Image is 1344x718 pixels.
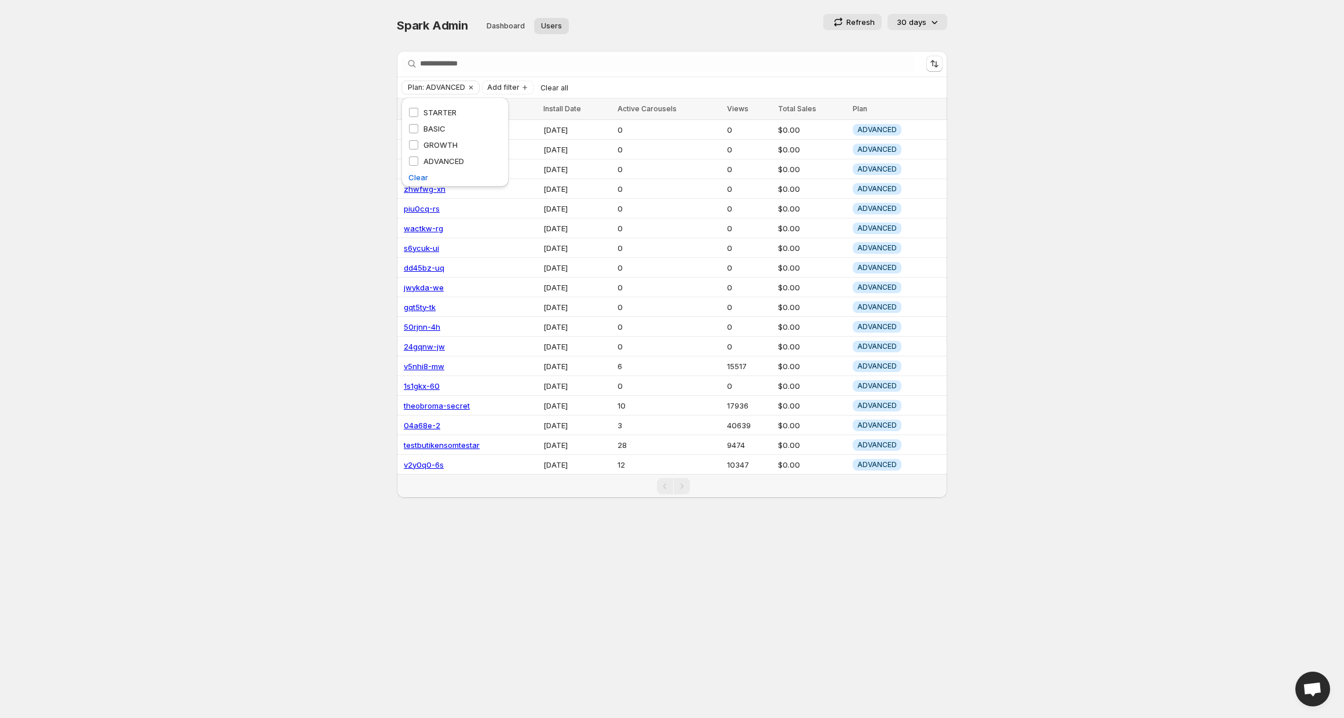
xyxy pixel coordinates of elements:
[404,263,444,272] a: dd45bz-uq
[857,243,897,253] span: ADVANCED
[423,108,456,117] span: STARTER
[404,401,470,410] a: theobroma-secret
[724,179,775,199] td: 0
[614,297,724,317] td: 0
[857,263,897,272] span: ADVANCED
[404,283,444,292] a: jwykda-we
[775,179,849,199] td: $0.00
[423,140,458,150] span: GROWTH
[540,297,614,317] td: [DATE]
[618,104,677,113] span: Active Carousels
[857,165,897,174] span: ADVANCED
[775,297,849,317] td: $0.00
[540,455,614,475] td: [DATE]
[775,218,849,238] td: $0.00
[724,376,775,396] td: 0
[543,104,581,113] span: Install Date
[404,440,480,450] a: testbutikensomtestar
[540,396,614,416] td: [DATE]
[857,401,897,410] span: ADVANCED
[724,238,775,258] td: 0
[540,356,614,376] td: [DATE]
[397,474,947,498] nav: Pagination
[724,356,775,376] td: 15517
[857,322,897,331] span: ADVANCED
[540,435,614,455] td: [DATE]
[778,104,816,113] span: Total Sales
[823,14,882,30] button: Refresh
[614,356,724,376] td: 6
[1295,672,1330,706] a: Open chat
[775,376,849,396] td: $0.00
[724,199,775,218] td: 0
[404,381,440,391] a: 1s1gkx-60
[614,199,724,218] td: 0
[614,218,724,238] td: 0
[614,179,724,199] td: 0
[775,140,849,159] td: $0.00
[857,440,897,450] span: ADVANCED
[540,416,614,435] td: [DATE]
[614,120,724,140] td: 0
[775,356,849,376] td: $0.00
[614,278,724,297] td: 0
[724,159,775,179] td: 0
[857,145,897,154] span: ADVANCED
[404,243,439,253] a: s6ycuk-ui
[423,124,445,133] span: BASIC
[897,16,926,28] p: 30 days
[540,278,614,297] td: [DATE]
[724,278,775,297] td: 0
[404,362,444,371] a: v5nhi8-mw
[775,455,849,475] td: $0.00
[404,421,440,430] a: 04a68e-2
[857,283,897,292] span: ADVANCED
[614,455,724,475] td: 12
[540,238,614,258] td: [DATE]
[857,460,897,469] span: ADVANCED
[408,83,465,92] span: Plan: ADVANCED
[540,120,614,140] td: [DATE]
[614,376,724,396] td: 0
[724,297,775,317] td: 0
[404,322,440,331] a: 50rjnn-4h
[540,218,614,238] td: [DATE]
[724,218,775,238] td: 0
[540,83,568,93] span: Clear all
[614,396,724,416] td: 10
[775,238,849,258] td: $0.00
[540,199,614,218] td: [DATE]
[614,258,724,278] td: 0
[724,140,775,159] td: 0
[540,159,614,179] td: [DATE]
[724,120,775,140] td: 0
[724,337,775,356] td: 0
[614,238,724,258] td: 0
[775,199,849,218] td: $0.00
[487,83,520,92] span: Add filter
[408,172,428,183] span: Clear
[614,140,724,159] td: 0
[487,21,525,31] span: Dashboard
[724,317,775,337] td: 0
[857,421,897,430] span: ADVANCED
[857,362,897,371] span: ADVANCED
[857,342,897,351] span: ADVANCED
[775,317,849,337] td: $0.00
[480,18,532,34] button: Dashboard overview
[614,159,724,179] td: 0
[404,204,440,213] a: piu0cq-rs
[724,416,775,435] td: 40639
[926,56,943,72] button: Sort the results
[775,337,849,356] td: $0.00
[541,21,562,31] span: Users
[775,396,849,416] td: $0.00
[540,317,614,337] td: [DATE]
[614,435,724,455] td: 28
[540,258,614,278] td: [DATE]
[775,416,849,435] td: $0.00
[540,337,614,356] td: [DATE]
[724,396,775,416] td: 17936
[775,120,849,140] td: $0.00
[397,19,468,32] span: Spark Admin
